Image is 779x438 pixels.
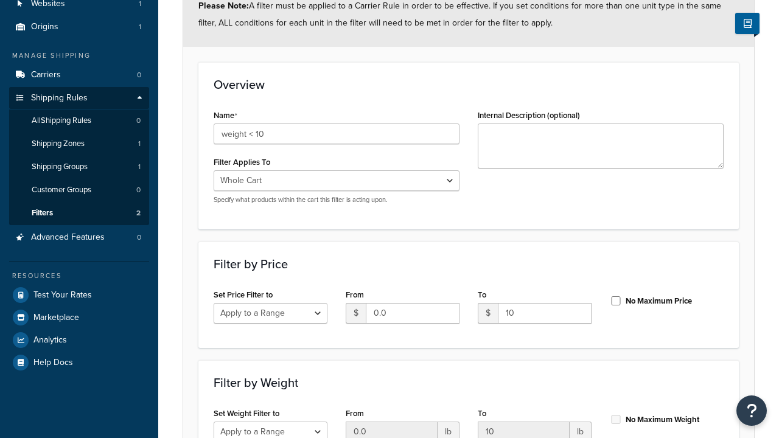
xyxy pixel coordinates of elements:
[9,133,149,155] li: Shipping Zones
[136,185,141,195] span: 0
[9,202,149,224] a: Filters2
[9,64,149,86] a: Carriers0
[32,162,88,172] span: Shipping Groups
[9,133,149,155] a: Shipping Zones1
[626,296,692,307] label: No Maximum Price
[136,116,141,126] span: 0
[33,335,67,346] span: Analytics
[9,87,149,109] a: Shipping Rules
[214,195,459,204] p: Specify what products within the cart this filter is acting upon.
[9,226,149,249] li: Advanced Features
[9,50,149,61] div: Manage Shipping
[33,290,92,301] span: Test Your Rates
[214,111,237,120] label: Name
[9,87,149,226] li: Shipping Rules
[31,22,58,32] span: Origins
[478,409,486,418] label: To
[31,93,88,103] span: Shipping Rules
[9,226,149,249] a: Advanced Features0
[9,284,149,306] a: Test Your Rates
[9,179,149,201] a: Customer Groups0
[346,290,364,299] label: From
[9,307,149,328] a: Marketplace
[214,409,279,418] label: Set Weight Filter to
[214,78,724,91] h3: Overview
[32,185,91,195] span: Customer Groups
[9,16,149,38] li: Origins
[478,111,580,120] label: Internal Description (optional)
[214,158,270,167] label: Filter Applies To
[138,139,141,149] span: 1
[32,116,91,126] span: All Shipping Rules
[736,395,767,426] button: Open Resource Center
[9,271,149,281] div: Resources
[9,156,149,178] a: Shipping Groups1
[478,303,498,324] span: $
[9,352,149,374] a: Help Docs
[136,208,141,218] span: 2
[9,329,149,351] a: Analytics
[9,179,149,201] li: Customer Groups
[9,202,149,224] li: Filters
[137,232,141,243] span: 0
[9,109,149,132] a: AllShipping Rules0
[214,290,273,299] label: Set Price Filter to
[626,414,699,425] label: No Maximum Weight
[346,409,364,418] label: From
[735,13,760,34] button: Show Help Docs
[137,70,141,80] span: 0
[139,22,141,32] span: 1
[33,358,73,368] span: Help Docs
[138,162,141,172] span: 1
[9,156,149,178] li: Shipping Groups
[478,290,486,299] label: To
[32,139,85,149] span: Shipping Zones
[31,232,105,243] span: Advanced Features
[9,64,149,86] li: Carriers
[33,313,79,323] span: Marketplace
[346,303,366,324] span: $
[214,376,724,389] h3: Filter by Weight
[214,257,724,271] h3: Filter by Price
[32,208,53,218] span: Filters
[31,70,61,80] span: Carriers
[9,16,149,38] a: Origins1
